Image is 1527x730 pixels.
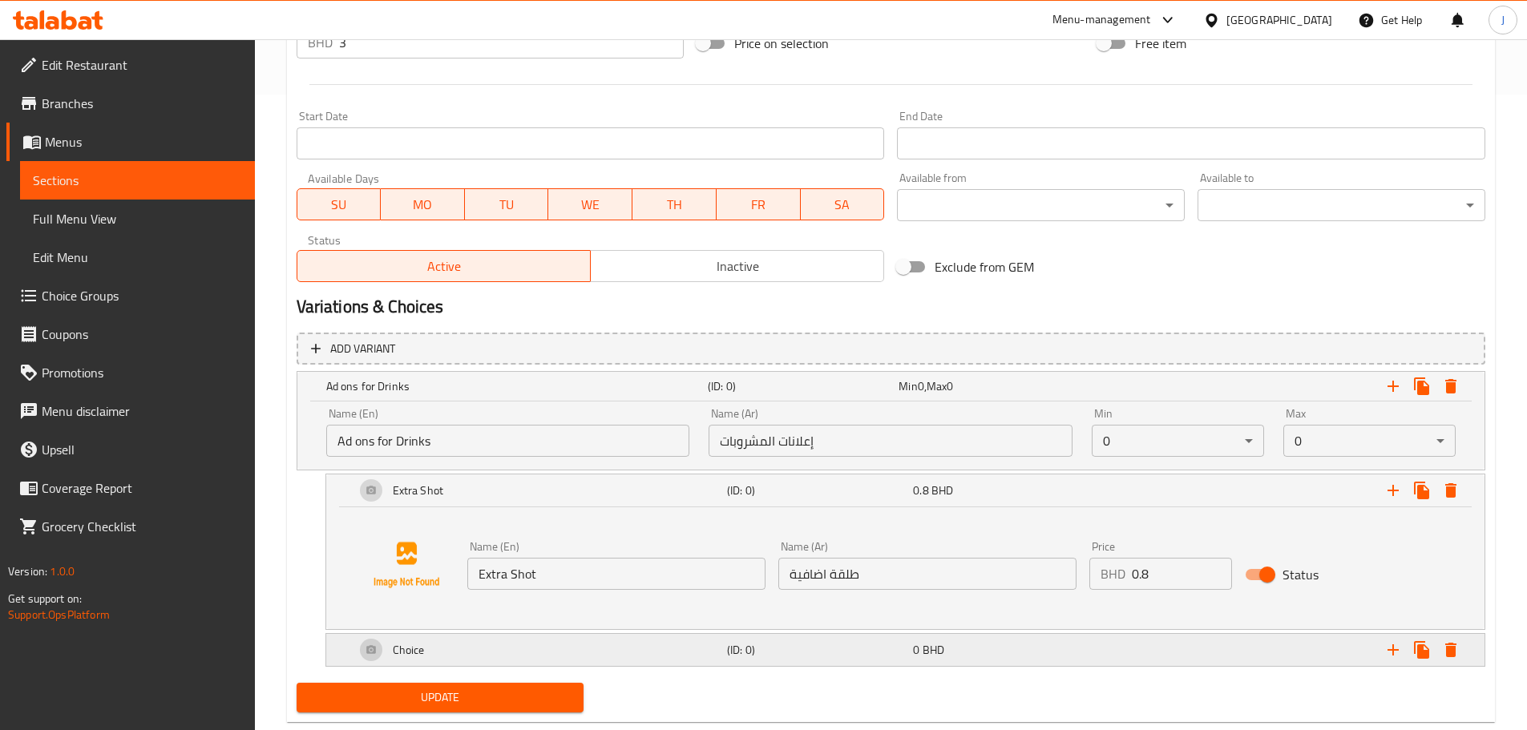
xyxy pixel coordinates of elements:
[6,315,255,353] a: Coupons
[918,376,924,397] span: 0
[297,372,1485,401] div: Expand
[590,250,884,282] button: Inactive
[1436,372,1465,401] button: Delete Ad ons for Drinks
[1501,11,1505,29] span: J
[297,333,1485,365] button: Add variant
[1052,10,1151,30] div: Menu-management
[913,639,919,660] span: 0
[6,469,255,507] a: Coverage Report
[8,588,82,609] span: Get support on:
[6,430,255,469] a: Upsell
[807,193,879,216] span: SA
[387,193,459,216] span: MO
[8,561,47,582] span: Version:
[33,248,242,267] span: Edit Menu
[727,642,907,658] h5: (ID: 0)
[304,255,584,278] span: Active
[927,376,947,397] span: Max
[6,84,255,123] a: Branches
[42,286,242,305] span: Choice Groups
[42,401,242,421] span: Menu disclaimer
[42,94,242,113] span: Branches
[393,642,425,658] h5: Choice
[304,193,375,216] span: SU
[297,250,591,282] button: Active
[1092,425,1264,457] div: 0
[6,507,255,546] a: Grocery Checklist
[381,188,465,220] button: MO
[326,425,690,457] input: Enter name En
[897,189,1185,221] div: ​
[1436,635,1465,664] button: Delete Choice
[1436,476,1465,505] button: Delete Extra Shot
[597,255,878,278] span: Inactive
[1408,635,1436,664] button: Clone new choice
[33,171,242,190] span: Sections
[20,200,255,238] a: Full Menu View
[632,188,717,220] button: TH
[465,188,549,220] button: TU
[6,392,255,430] a: Menu disclaimer
[1101,564,1125,583] p: BHD
[1379,476,1408,505] button: Add new choice
[326,634,1485,666] div: Expand
[899,378,1083,394] div: ,
[355,514,458,616] img: Ae5nvW7+0k+MAAAAAElFTkSuQmCC
[20,238,255,276] a: Edit Menu
[734,34,829,53] span: Price on selection
[913,480,928,501] span: 0.8
[708,378,892,394] h5: (ID: 0)
[1408,372,1436,401] button: Clone choice group
[297,188,382,220] button: SU
[1135,34,1186,53] span: Free item
[1283,425,1456,457] div: 0
[42,325,242,344] span: Coupons
[899,376,917,397] span: Min
[709,425,1073,457] input: Enter name Ar
[326,474,1485,506] div: Expand
[935,257,1034,276] span: Exclude from GEM
[20,161,255,200] a: Sections
[639,193,710,216] span: TH
[330,339,395,359] span: Add variant
[326,378,701,394] h5: Ad ons for Drinks
[297,295,1485,319] h2: Variations & Choices
[6,46,255,84] a: Edit Restaurant
[50,561,75,582] span: 1.0.0
[42,517,242,536] span: Grocery Checklist
[471,193,543,216] span: TU
[723,193,794,216] span: FR
[393,482,444,498] h5: Extra Shot
[555,193,626,216] span: WE
[8,604,110,625] a: Support.OpsPlatform
[923,639,944,660] span: BHD
[6,123,255,161] a: Menus
[548,188,632,220] button: WE
[6,276,255,315] a: Choice Groups
[42,363,242,382] span: Promotions
[467,558,766,590] input: Enter name En
[45,132,242,151] span: Menus
[947,376,953,397] span: 0
[1226,11,1332,29] div: [GEOGRAPHIC_DATA]
[42,440,242,459] span: Upsell
[727,482,907,498] h5: (ID: 0)
[1198,189,1485,221] div: ​
[1283,565,1319,584] span: Status
[801,188,885,220] button: SA
[339,26,685,58] input: Please enter price
[778,558,1077,590] input: Enter name Ar
[1379,372,1408,401] button: Add new choice group
[309,688,572,708] span: Update
[1408,476,1436,505] button: Clone new choice
[297,683,584,712] button: Update
[1379,635,1408,664] button: Add new choice
[42,478,242,498] span: Coverage Report
[931,480,953,501] span: BHD
[717,188,801,220] button: FR
[1132,558,1232,590] input: Please enter price
[6,353,255,392] a: Promotions
[33,209,242,228] span: Full Menu View
[42,55,242,75] span: Edit Restaurant
[308,33,333,52] p: BHD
